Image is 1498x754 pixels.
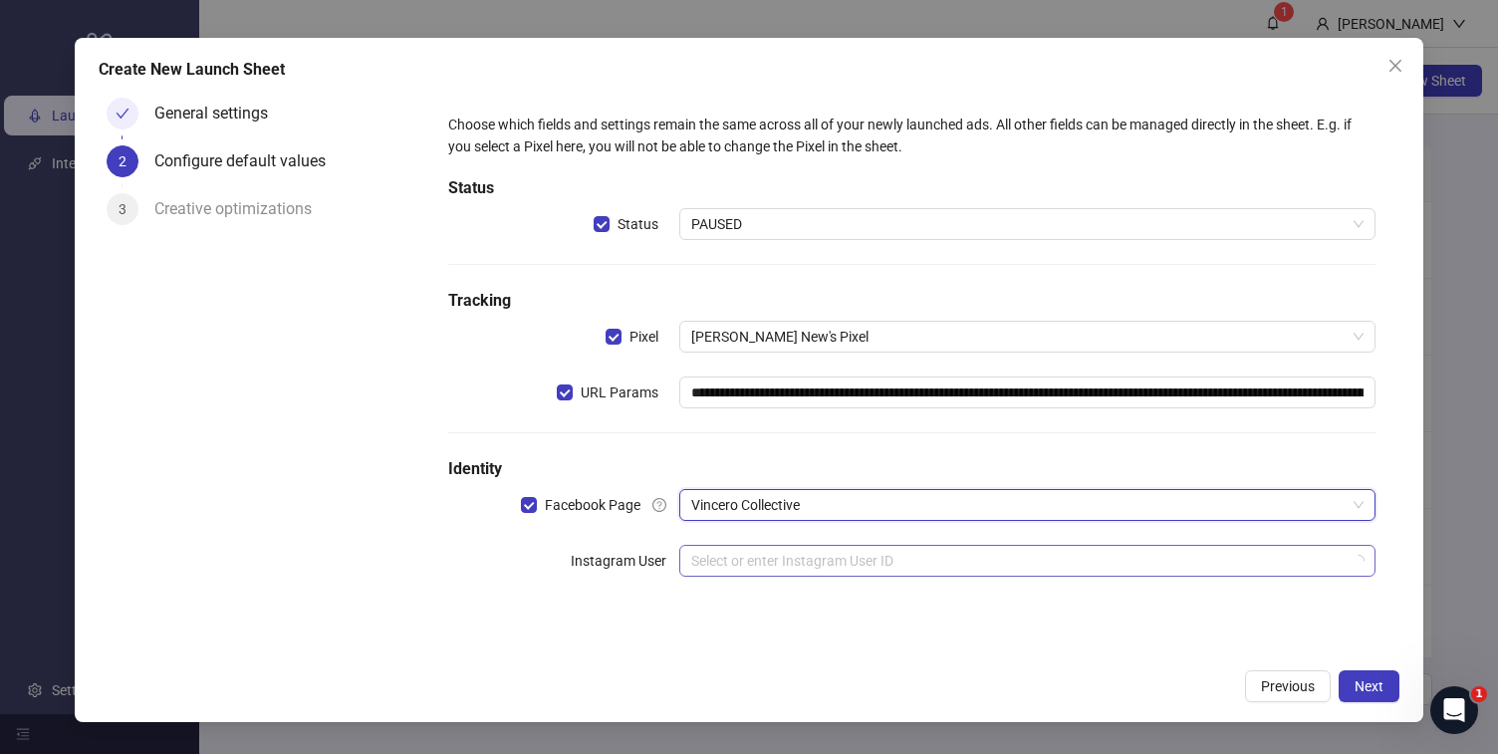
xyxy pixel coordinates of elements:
[1261,678,1315,694] span: Previous
[1339,670,1399,702] button: Next
[573,381,666,403] span: URL Params
[691,209,1363,239] span: PAUSED
[1379,50,1411,82] button: Close
[99,58,1399,82] div: Create New Launch Sheet
[1245,670,1331,702] button: Previous
[448,114,1375,157] div: Choose which fields and settings remain the same across all of your newly launched ads. All other...
[610,213,666,235] span: Status
[1351,553,1367,569] span: loading
[154,193,328,225] div: Creative optimizations
[119,201,126,217] span: 3
[1355,678,1383,694] span: Next
[119,153,126,169] span: 2
[448,457,1375,481] h5: Identity
[691,490,1363,520] span: Vincero Collective
[1471,686,1487,702] span: 1
[448,289,1375,313] h5: Tracking
[116,107,129,121] span: check
[652,498,666,512] span: question-circle
[571,545,679,577] label: Instagram User
[622,326,666,348] span: Pixel
[448,176,1375,200] h5: Status
[154,145,342,177] div: Configure default values
[1387,58,1403,74] span: close
[537,494,648,516] span: Facebook Page
[1430,686,1478,734] iframe: Intercom live chat
[154,98,284,129] div: General settings
[691,322,1363,352] span: Vincero New's Pixel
